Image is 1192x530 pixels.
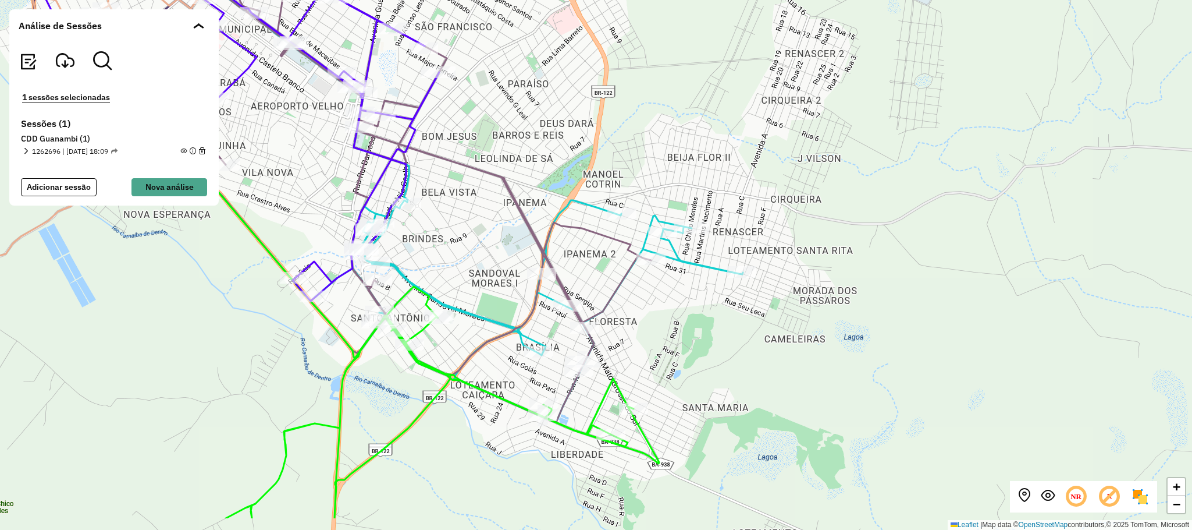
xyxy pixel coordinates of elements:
a: Zoom in [1168,478,1185,496]
span: Ocultar NR [1064,485,1088,509]
img: Exibir/Ocultar setores [1131,487,1150,506]
a: Leaflet [951,521,978,529]
span: 1262696 | [DATE] 18:09 [32,146,118,157]
h6: Sessões (1) [21,118,207,129]
h6: CDD Guanambi (1) [21,134,207,144]
button: Adicionar sessão [21,178,97,196]
div: Map data © contributors,© 2025 TomTom, Microsoft [948,520,1192,530]
span: − [1173,497,1180,511]
a: OpenStreetMap [1019,521,1068,529]
button: 1 sessões selecionadas [19,91,113,104]
span: + [1173,479,1180,494]
button: Nova análise [131,178,207,196]
button: Centralizar mapa no depósito ou ponto de apoio [1017,489,1031,506]
button: Visualizar relatório de Roteirização Exportadas [19,51,37,72]
button: Exibir sessão original [1041,489,1055,506]
a: Zoom out [1168,496,1185,513]
span: | [980,521,982,529]
span: Exibir rótulo [1097,485,1122,509]
button: Visualizar Romaneio Exportadas [56,51,74,72]
span: Análise de Sessões [19,19,102,33]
